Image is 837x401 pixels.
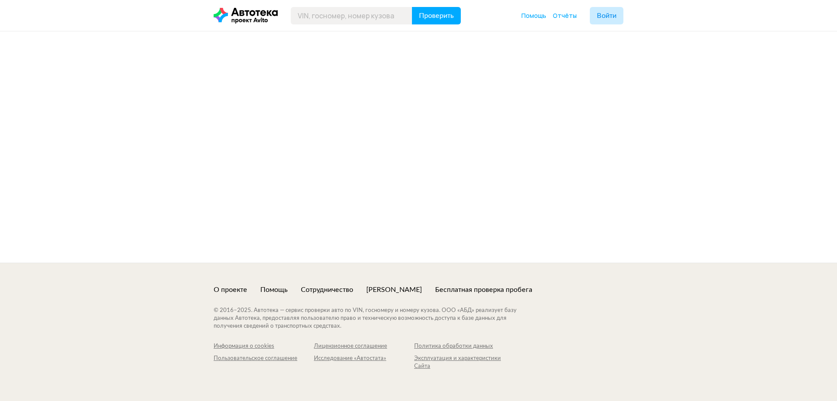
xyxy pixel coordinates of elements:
[314,355,414,370] a: Исследование «Автостата»
[412,7,461,24] button: Проверить
[597,12,616,19] span: Войти
[435,285,532,295] a: Бесплатная проверка пробега
[214,343,314,350] a: Информация о cookies
[414,343,514,350] a: Политика обработки данных
[214,307,534,330] div: © 2016– 2025 . Автотека — сервис проверки авто по VIN, госномеру и номеру кузова. ООО «АБД» реали...
[419,12,454,19] span: Проверить
[414,355,514,370] a: Эксплуатация и характеристики Сайта
[291,7,412,24] input: VIN, госномер, номер кузова
[314,343,414,350] a: Лицензионное соглашение
[214,285,247,295] a: О проекте
[301,285,353,295] a: Сотрудничество
[366,285,422,295] a: [PERSON_NAME]
[521,11,546,20] a: Помощь
[590,7,623,24] button: Войти
[260,285,288,295] a: Помощь
[314,355,414,363] div: Исследование «Автостата»
[214,355,314,370] a: Пользовательское соглашение
[553,11,577,20] a: Отчёты
[214,355,314,363] div: Пользовательское соглашение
